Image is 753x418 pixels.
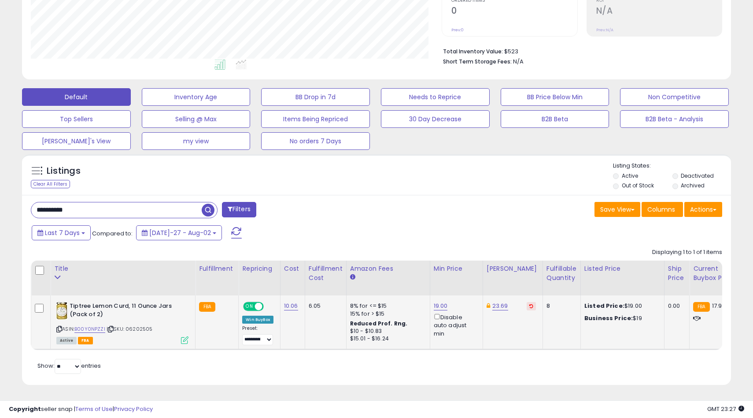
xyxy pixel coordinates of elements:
[684,202,722,217] button: Actions
[712,302,726,310] span: 17.99
[668,264,686,283] div: Ship Price
[513,57,524,66] span: N/A
[492,302,508,310] a: 23.69
[284,264,301,273] div: Cost
[47,165,81,177] h5: Listings
[584,314,633,322] b: Business Price:
[75,405,113,413] a: Terms of Use
[56,337,77,344] span: All listings currently available for purchase on Amazon
[261,132,370,150] button: No orders 7 Days
[381,88,490,106] button: Needs to Reprice
[434,302,448,310] a: 19.00
[309,264,343,283] div: Fulfillment Cost
[32,225,91,240] button: Last 7 Days
[261,88,370,106] button: BB Drop in 7d
[350,264,426,273] div: Amazon Fees
[56,302,188,343] div: ASIN:
[45,228,80,237] span: Last 7 Days
[620,110,729,128] button: B2B Beta - Analysis
[350,328,423,335] div: $10 - $10.83
[451,6,577,18] h2: 0
[546,264,577,283] div: Fulfillable Quantity
[596,27,613,33] small: Prev: N/A
[451,27,464,33] small: Prev: 0
[443,58,512,65] b: Short Term Storage Fees:
[443,45,716,56] li: $523
[681,172,714,179] label: Deactivated
[222,202,256,217] button: Filters
[22,132,131,150] button: [PERSON_NAME]'s View
[242,325,273,345] div: Preset:
[78,337,93,344] span: FBA
[707,405,744,413] span: 2025-08-11 23:27 GMT
[622,182,654,189] label: Out of Stock
[92,229,133,238] span: Compared to:
[22,88,131,106] button: Default
[501,88,609,106] button: BB Price Below Min
[546,302,574,310] div: 8
[56,302,67,320] img: 51TsRdkvN6L._SL40_.jpg
[681,182,705,189] label: Archived
[584,314,657,322] div: $19
[584,302,624,310] b: Listed Price:
[54,264,192,273] div: Title
[350,310,423,318] div: 15% for > $15
[381,110,490,128] button: 30 Day Decrease
[594,202,640,217] button: Save View
[620,88,729,106] button: Non Competitive
[647,205,675,214] span: Columns
[242,264,277,273] div: Repricing
[142,132,251,150] button: my view
[261,110,370,128] button: Items Being Repriced
[584,302,657,310] div: $19.00
[434,312,476,338] div: Disable auto adjust min
[142,110,251,128] button: Selling @ Max
[622,172,638,179] label: Active
[652,248,722,257] div: Displaying 1 to 1 of 1 items
[262,303,277,310] span: OFF
[443,48,503,55] b: Total Inventory Value:
[199,302,215,312] small: FBA
[31,180,70,188] div: Clear All Filters
[693,264,738,283] div: Current Buybox Price
[9,405,41,413] strong: Copyright
[596,6,722,18] h2: N/A
[693,302,709,312] small: FBA
[309,302,340,310] div: 6.05
[242,316,273,324] div: Win BuyBox
[136,225,222,240] button: [DATE]-27 - Aug-02
[37,362,101,370] span: Show: entries
[107,325,153,332] span: | SKU: 06202505
[350,335,423,343] div: $15.01 - $16.24
[70,302,177,321] b: Tiptree Lemon Curd, 11 Ounce Jars (Pack of 2)
[642,202,683,217] button: Columns
[613,162,731,170] p: Listing States:
[114,405,153,413] a: Privacy Policy
[149,228,211,237] span: [DATE]-27 - Aug-02
[350,273,355,281] small: Amazon Fees.
[284,302,298,310] a: 10.06
[350,302,423,310] div: 8% for <= $15
[584,264,661,273] div: Listed Price
[501,110,609,128] button: B2B Beta
[22,110,131,128] button: Top Sellers
[244,303,255,310] span: ON
[74,325,105,333] a: B00Y0NPZZI
[487,264,539,273] div: [PERSON_NAME]
[668,302,683,310] div: 0.00
[350,320,408,327] b: Reduced Prof. Rng.
[142,88,251,106] button: Inventory Age
[434,264,479,273] div: Min Price
[9,405,153,414] div: seller snap | |
[199,264,235,273] div: Fulfillment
